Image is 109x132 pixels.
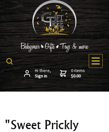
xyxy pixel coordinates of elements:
strong: Sign in [35,73,51,79]
a: 0 items$0.00 [60,68,85,79]
img: Babywear - Gifts - Toys & more [7,43,102,52]
span: 0 items [71,68,85,79]
span: Hi there, [35,68,51,79]
strong: $0.00 [71,73,85,79]
img: product search [6,58,13,64]
a: Hi there,Sign in [24,68,51,79]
